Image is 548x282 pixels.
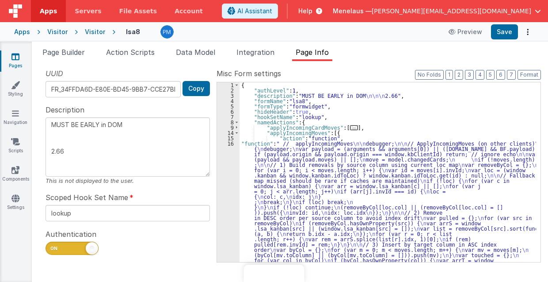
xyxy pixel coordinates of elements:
[476,70,484,80] button: 4
[222,4,278,19] button: AI Assistant
[46,104,84,115] span: Description
[415,70,444,80] button: No Folds
[126,28,140,35] h4: lsa8
[217,120,240,125] div: 8
[217,114,240,120] div: 7
[217,109,240,114] div: 6
[40,7,57,15] span: Apps
[42,48,85,57] span: Page Builder
[217,125,240,130] div: 9
[217,82,240,88] div: 1
[333,7,372,15] span: Menelaus —
[521,26,534,38] button: Options
[236,48,274,57] span: Integration
[372,7,531,15] span: [PERSON_NAME][EMAIL_ADDRESS][DOMAIN_NAME]
[507,70,516,80] button: 7
[119,7,157,15] span: File Assets
[298,7,312,15] span: Help
[518,70,541,80] button: Format
[106,48,155,57] span: Action Scripts
[486,70,495,80] button: 5
[217,88,240,93] div: 2
[217,68,281,79] span: Misc Form settings
[455,70,463,80] button: 2
[445,70,453,80] button: 1
[217,130,240,135] div: 14
[75,7,101,15] span: Servers
[85,27,105,36] div: Visitor
[350,125,358,130] span: ...
[47,27,68,36] div: Visitor
[217,93,240,98] div: 3
[46,177,210,185] div: This is not displayed to the user.
[176,48,215,57] span: Data Model
[217,135,240,141] div: 15
[217,104,240,109] div: 5
[465,70,474,80] button: 3
[443,25,487,39] button: Preview
[161,26,173,38] img: a12ed5ba5769bda9d2665f51d2850528
[333,7,541,15] button: Menelaus — [PERSON_NAME][EMAIL_ADDRESS][DOMAIN_NAME]
[46,68,63,79] span: UUID
[46,229,96,240] span: Authentication
[183,81,210,96] button: Copy
[491,24,518,39] button: Save
[296,48,329,57] span: Page Info
[14,27,30,36] div: Apps
[496,70,505,80] button: 6
[46,192,128,203] span: Scoped Hook Set Name
[46,259,210,268] div: When off, visitors will not be prompted a login page.
[217,98,240,104] div: 4
[237,7,272,15] span: AI Assistant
